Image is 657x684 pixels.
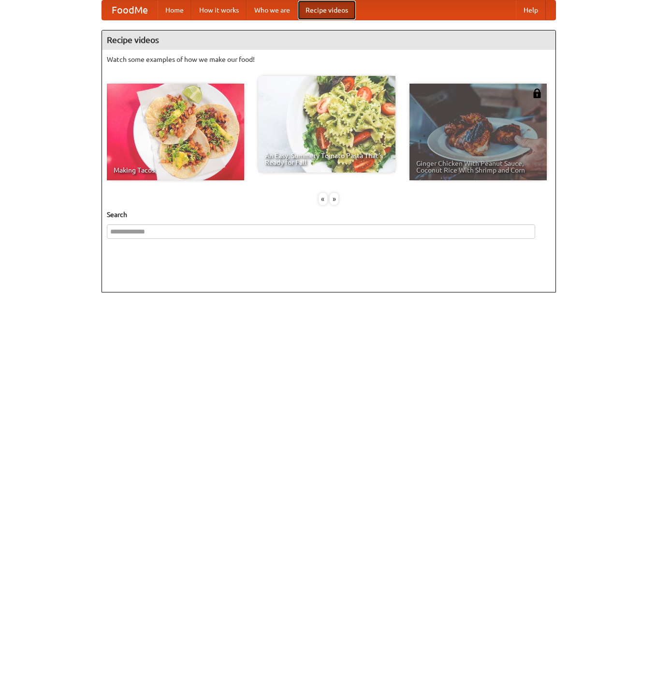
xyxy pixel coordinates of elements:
span: Making Tacos [114,167,237,174]
div: « [319,193,327,205]
span: An Easy, Summery Tomato Pasta That's Ready for Fall [265,152,389,166]
a: FoodMe [102,0,158,20]
a: Making Tacos [107,84,244,180]
a: An Easy, Summery Tomato Pasta That's Ready for Fall [258,76,395,173]
div: » [330,193,338,205]
img: 483408.png [532,88,542,98]
h5: Search [107,210,551,219]
a: Home [158,0,191,20]
h4: Recipe videos [102,30,555,50]
a: Recipe videos [298,0,356,20]
p: Watch some examples of how we make our food! [107,55,551,64]
a: Help [516,0,546,20]
a: Who we are [247,0,298,20]
a: How it works [191,0,247,20]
